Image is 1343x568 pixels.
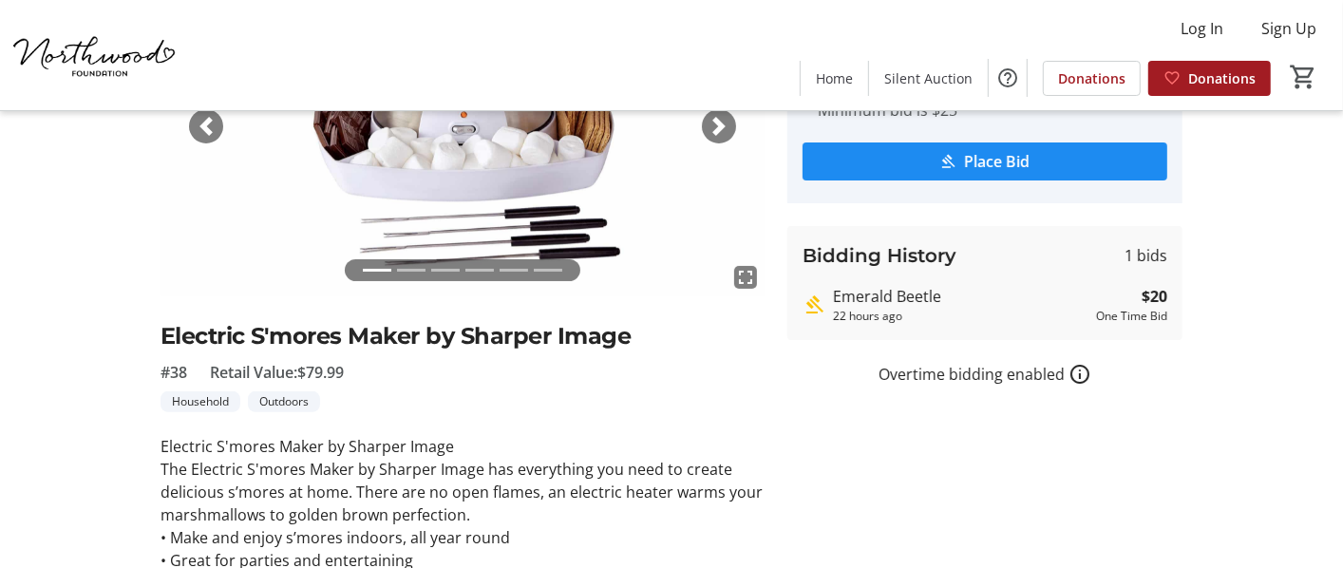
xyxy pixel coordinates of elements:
[818,101,957,120] tr-hint: Minimum bid is $25
[1096,308,1167,325] div: One Time Bid
[1188,68,1256,88] span: Donations
[833,308,1088,325] div: 22 hours ago
[1043,61,1141,96] a: Donations
[161,526,765,549] p: • Make and enjoy s’mores indoors, all year round
[833,285,1088,308] div: Emerald Beetle
[161,361,187,384] span: #38
[210,361,344,384] span: Retail Value: $79.99
[1286,60,1320,94] button: Cart
[1261,17,1316,40] span: Sign Up
[161,391,240,412] tr-label-badge: Household
[1069,363,1091,386] a: How overtime bidding works for silent auctions
[803,293,825,316] mat-icon: Highest bid
[248,391,320,412] tr-label-badge: Outdoors
[816,68,853,88] span: Home
[1142,285,1167,308] strong: $20
[787,363,1182,386] div: Overtime bidding enabled
[884,68,973,88] span: Silent Auction
[801,61,868,96] a: Home
[161,458,765,526] p: The Electric S'mores Maker by Sharper Image has everything you need to create delicious s’mores a...
[869,61,988,96] a: Silent Auction
[1058,68,1125,88] span: Donations
[1246,13,1332,44] button: Sign Up
[989,59,1027,97] button: Help
[1148,61,1271,96] a: Donations
[161,319,765,353] h2: Electric S'mores Maker by Sharper Image
[965,150,1031,173] span: Place Bid
[1165,13,1239,44] button: Log In
[161,435,765,458] p: Electric S'mores Maker by Sharper Image
[734,266,757,289] mat-icon: fullscreen
[803,241,956,270] h3: Bidding History
[1125,244,1167,267] span: 1 bids
[11,8,180,103] img: Northwood Foundation's Logo
[1181,17,1223,40] span: Log In
[803,142,1167,180] button: Place Bid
